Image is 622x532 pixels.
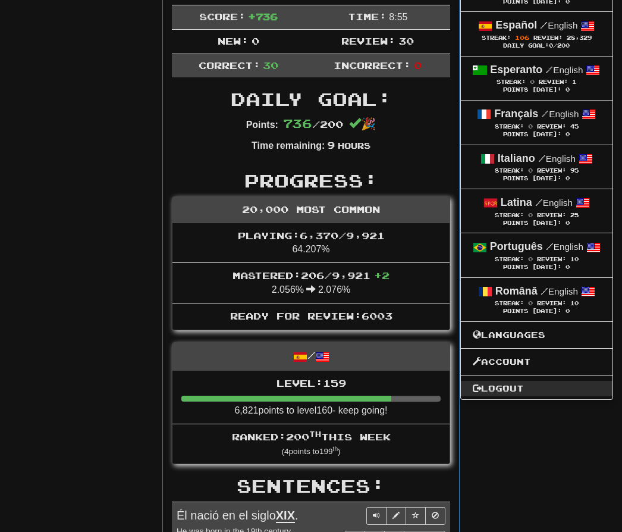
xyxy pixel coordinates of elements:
[570,123,579,130] span: 45
[570,300,579,306] span: 10
[494,108,538,120] strong: Français
[473,42,601,50] div: Daily Goal: /200
[495,285,538,297] strong: Română
[461,381,612,396] a: Logout
[528,255,533,262] span: 0
[545,65,583,75] small: English
[461,354,612,370] a: Account
[540,20,548,30] span: /
[545,64,553,75] span: /
[537,212,566,218] span: Review:
[461,145,612,189] a: Italiano /English Streak: 0 Review: 95 Points [DATE]: 0
[461,12,612,55] a: Español /English Streak: 106 Review: 28,329 Daily Goal:0/200
[546,242,583,252] small: English
[570,256,579,262] span: 10
[490,64,542,76] strong: Esperanto
[495,19,537,31] strong: Español
[490,240,543,252] strong: Português
[549,42,553,49] span: 0
[495,256,524,262] span: Streak:
[528,299,533,306] span: 0
[501,196,532,208] strong: Latina
[473,86,601,94] div: Points [DATE]: 0
[473,131,601,139] div: Points [DATE]: 0
[570,167,579,174] span: 95
[528,123,533,130] span: 0
[535,197,543,208] span: /
[537,167,566,174] span: Review:
[461,189,612,233] a: Latina /English Streak: 0 Review: 25 Points [DATE]: 0
[538,153,546,164] span: /
[461,327,612,343] a: Languages
[515,34,529,41] span: 106
[461,233,612,277] a: Português /English Streak: 0 Review: 10 Points [DATE]: 0
[572,79,576,85] span: 1
[482,35,511,41] span: Streak:
[537,300,566,306] span: Review:
[473,175,601,183] div: Points [DATE]: 0
[530,78,535,85] span: 0
[473,220,601,227] div: Points [DATE]: 0
[541,286,578,296] small: English
[461,57,612,100] a: Esperanto /English Streak: 0 Review: 1 Points [DATE]: 0
[535,198,573,208] small: English
[495,300,524,306] span: Streak:
[533,35,563,41] span: Review:
[495,212,524,218] span: Streak:
[567,35,592,41] span: 28,329
[498,152,535,164] strong: Italiano
[495,123,524,130] span: Streak:
[541,286,548,296] span: /
[540,20,577,30] small: English
[495,167,524,174] span: Streak:
[541,109,579,119] small: English
[539,79,568,85] span: Review:
[537,123,566,130] span: Review:
[528,167,533,174] span: 0
[461,278,612,321] a: Română /English Streak: 0 Review: 10 Points [DATE]: 0
[541,108,549,119] span: /
[538,154,576,164] small: English
[473,264,601,271] div: Points [DATE]: 0
[461,101,612,144] a: Français /English Streak: 0 Review: 45 Points [DATE]: 0
[546,241,554,252] span: /
[570,212,579,218] span: 25
[528,211,533,218] span: 0
[473,308,601,315] div: Points [DATE]: 0
[537,256,566,262] span: Review:
[497,79,526,85] span: Streak:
